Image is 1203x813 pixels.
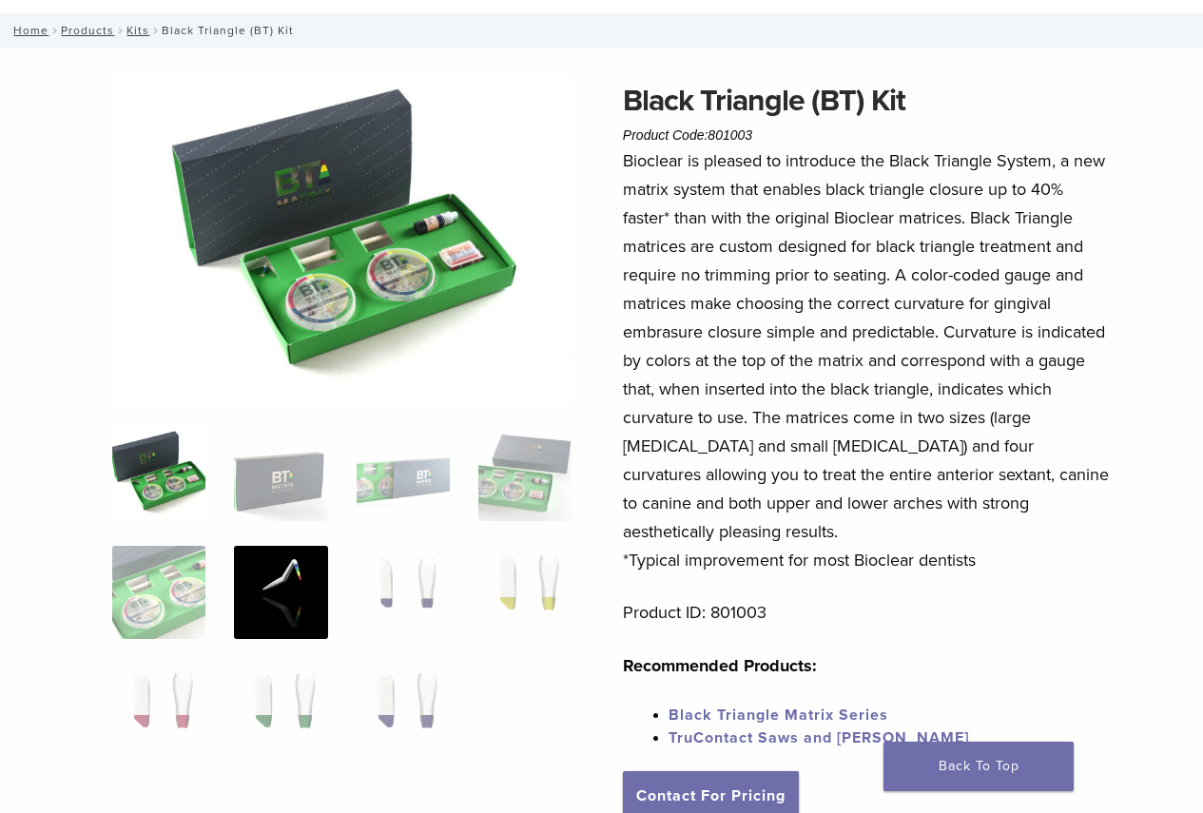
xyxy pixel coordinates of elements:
img: Black Triangle (BT) Kit - Image 7 [357,546,450,639]
p: Bioclear is pleased to introduce the Black Triangle System, a new matrix system that enables blac... [623,146,1113,574]
span: / [114,26,126,35]
p: Product ID: 801003 [623,598,1113,627]
img: Black Triangle (BT) Kit - Image 6 [234,546,327,639]
img: Intro Black Triangle Kit-6 - Copy [112,78,572,403]
h1: Black Triangle (BT) Kit [623,78,1113,124]
img: Black Triangle (BT) Kit - Image 3 [357,428,450,521]
span: / [49,26,61,35]
span: 801003 [708,127,752,143]
a: Home [8,24,49,37]
img: Black Triangle (BT) Kit - Image 5 [112,546,205,639]
img: Black Triangle (BT) Kit - Image 8 [478,546,572,639]
a: TruContact Saws and [PERSON_NAME] [669,728,969,747]
strong: Recommended Products: [623,655,817,676]
img: Black Triangle (BT) Kit - Image 4 [478,428,572,521]
span: / [149,26,162,35]
img: Black Triangle (BT) Kit - Image 10 [234,664,327,757]
img: Intro-Black-Triangle-Kit-6-Copy-e1548792917662-324x324.jpg [112,428,205,521]
a: Products [61,24,114,37]
span: Product Code: [623,127,752,143]
img: Black Triangle (BT) Kit - Image 2 [234,428,327,521]
img: Black Triangle (BT) Kit - Image 11 [357,664,450,757]
a: Back To Top [883,742,1074,791]
a: Black Triangle Matrix Series [669,706,888,725]
img: Black Triangle (BT) Kit - Image 9 [112,664,205,757]
a: Kits [126,24,149,37]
